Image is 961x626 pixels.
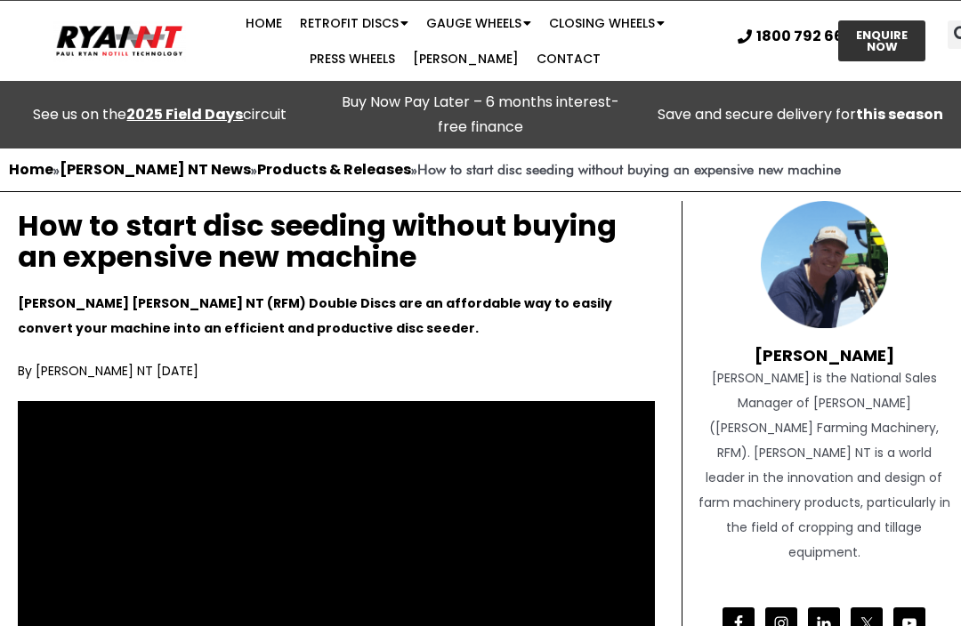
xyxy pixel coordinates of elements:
[696,328,952,365] h4: [PERSON_NAME]
[528,41,610,76] a: Contact
[838,20,925,61] a: ENQUIRE NOW
[854,29,909,52] span: ENQUIRE NOW
[696,365,952,565] div: [PERSON_NAME] is the National Sales Manager of [PERSON_NAME] ([PERSON_NAME] Farming Machinery, RF...
[329,90,632,140] p: Buy Now Pay Later – 6 months interest-free finance
[9,159,53,180] a: Home
[291,5,417,41] a: Retrofit Discs
[9,102,311,127] div: See us on the circuit
[9,161,841,178] span: » » »
[404,41,528,76] a: [PERSON_NAME]
[18,291,655,341] p: [PERSON_NAME] [PERSON_NAME] NT (RFM) Double Discs are an affordable way to easily convert your ma...
[257,159,411,180] a: Products & Releases
[650,102,952,127] p: Save and secure delivery for
[60,159,251,180] a: [PERSON_NAME] NT News
[237,5,291,41] a: Home
[53,20,186,61] img: Ryan NT logo
[417,161,841,178] strong: How to start disc seeding without buying an expensive new machine
[756,29,853,44] span: 1800 792 668
[738,29,853,44] a: 1800 792 668
[18,358,655,383] p: By [PERSON_NAME] NT [DATE]
[417,5,540,41] a: Gauge Wheels
[186,5,724,76] nav: Menu
[856,104,943,124] strong: this season
[126,104,243,124] a: 2025 Field Days
[301,41,404,76] a: Press Wheels
[18,210,655,272] h1: How to start disc seeding without buying an expensive new machine
[540,5,674,41] a: Closing Wheels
